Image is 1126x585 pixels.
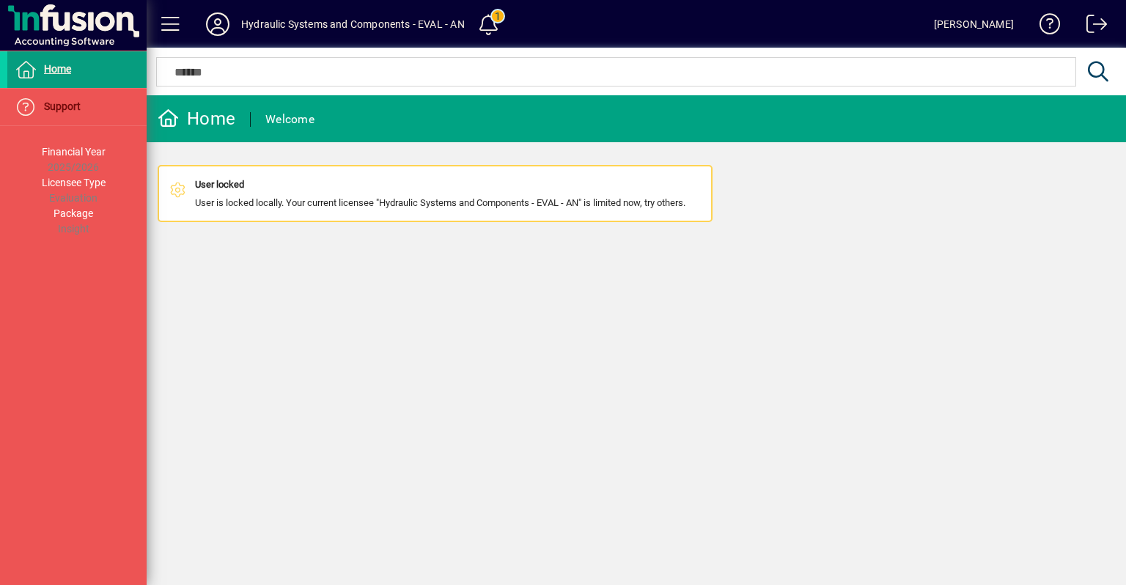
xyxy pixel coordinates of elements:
[1029,3,1061,51] a: Knowledge Base
[241,12,465,36] div: Hydraulic Systems and Components - EVAL - AN
[54,207,93,219] span: Package
[158,107,235,130] div: Home
[42,177,106,188] span: Licensee Type
[1075,3,1108,51] a: Logout
[265,108,314,131] div: Welcome
[44,63,71,75] span: Home
[934,12,1014,36] div: [PERSON_NAME]
[44,100,81,112] span: Support
[195,177,685,192] div: User locked
[195,177,685,210] div: User is locked locally. Your current licensee "Hydraulic Systems and Components - EVAL - AN" is l...
[42,146,106,158] span: Financial Year
[194,11,241,37] button: Profile
[7,89,147,125] a: Support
